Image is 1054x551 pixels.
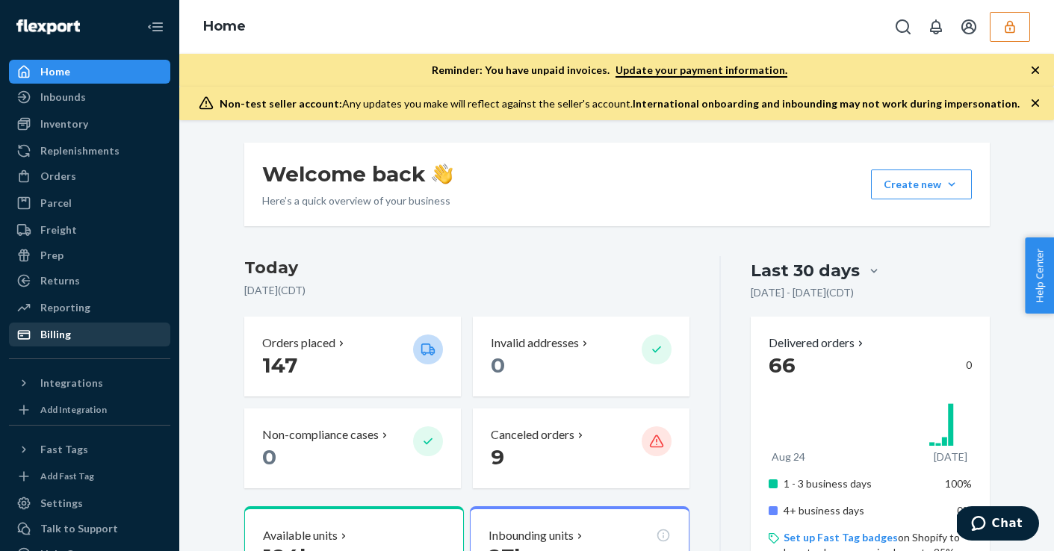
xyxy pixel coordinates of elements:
[9,401,170,419] a: Add Integration
[40,496,83,511] div: Settings
[40,376,103,390] div: Integrations
[957,504,972,517] span: 0%
[262,444,276,470] span: 0
[633,97,1020,110] span: International onboarding and inbounding may not work during impersonation.
[489,527,574,544] p: Inbounding units
[432,164,453,184] img: hand-wave emoji
[191,5,258,49] ol: breadcrumbs
[263,527,338,544] p: Available units
[262,352,297,378] span: 147
[491,444,504,470] span: 9
[957,506,1039,544] iframe: Opens a widget where you can chat to one of our agents
[9,491,170,515] a: Settings
[9,218,170,242] a: Freight
[491,334,579,352] p: Invalid addresses
[9,517,170,541] button: Talk to Support
[9,243,170,267] a: Prep
[1025,237,1054,314] button: Help Center
[40,169,76,184] div: Orders
[9,371,170,395] button: Integrations
[40,300,90,315] div: Reporting
[769,352,796,378] span: 66
[888,12,918,42] button: Open Search Box
[9,467,170,485] a: Add Fast Tag
[473,317,689,396] button: Invalid addresses 0
[921,12,951,42] button: Open notifications
[772,449,805,464] p: Aug 24
[40,222,77,237] div: Freight
[262,426,379,443] p: Non-compliance cases
[220,96,1020,111] div: Any updates you make will reflect against the seller's account.
[9,269,170,293] a: Returns
[40,327,71,342] div: Billing
[9,164,170,188] a: Orders
[491,426,574,443] p: Canceled orders
[9,60,170,84] a: Home
[244,408,461,488] button: Non-compliance cases 0
[784,531,898,544] a: Set up Fast Tag badges
[432,63,787,78] p: Reminder: You have unpaid invoices.
[9,191,170,215] a: Parcel
[769,334,867,352] button: Delivered orders
[40,90,86,105] div: Inbounds
[40,442,88,457] div: Fast Tags
[9,139,170,163] a: Replenishments
[203,18,246,34] a: Home
[40,248,63,263] div: Prep
[945,477,972,490] span: 100%
[40,470,94,482] div: Add Fast Tag
[9,438,170,461] button: Fast Tags
[616,63,787,78] a: Update your payment information.
[40,521,118,536] div: Talk to Support
[473,408,689,488] button: Canceled orders 9
[9,323,170,346] a: Billing
[140,12,170,42] button: Close Navigation
[871,169,972,199] button: Create new
[751,259,860,282] div: Last 30 days
[784,476,931,491] p: 1 - 3 business days
[40,196,72,211] div: Parcel
[40,64,70,79] div: Home
[262,161,453,187] h1: Welcome back
[262,193,453,208] p: Here’s a quick overview of your business
[954,12,984,42] button: Open account menu
[220,97,342,110] span: Non-test seller account:
[244,283,690,298] p: [DATE] ( CDT )
[40,143,120,158] div: Replenishments
[244,317,461,396] button: Orders placed 147
[9,296,170,320] a: Reporting
[244,256,690,280] h3: Today
[40,403,107,416] div: Add Integration
[9,85,170,109] a: Inbounds
[769,352,971,379] div: 0
[934,449,967,464] p: [DATE]
[262,334,335,352] p: Orders placed
[9,112,170,136] a: Inventory
[784,503,931,518] p: 4+ business days
[16,19,80,34] img: Flexport logo
[40,273,80,288] div: Returns
[491,352,505,378] span: 0
[751,285,854,300] p: [DATE] - [DATE] ( CDT )
[40,116,88,131] div: Inventory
